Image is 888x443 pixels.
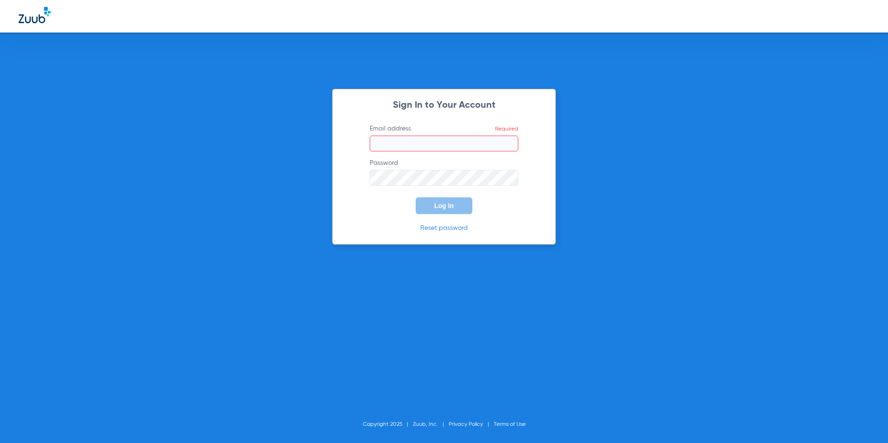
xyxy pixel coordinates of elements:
input: Email addressRequired [370,136,518,151]
span: Required [495,126,518,132]
h2: Sign In to Your Account [356,101,532,110]
li: Copyright 2025 [363,420,413,429]
a: Reset password [420,225,468,231]
img: Zuub Logo [19,7,51,23]
label: Password [370,158,518,186]
a: Terms of Use [494,422,526,427]
span: Log In [434,202,454,209]
label: Email address [370,124,518,151]
a: Privacy Policy [449,422,483,427]
input: Password [370,170,518,186]
li: Zuub, Inc. [413,420,449,429]
button: Log In [416,197,472,214]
